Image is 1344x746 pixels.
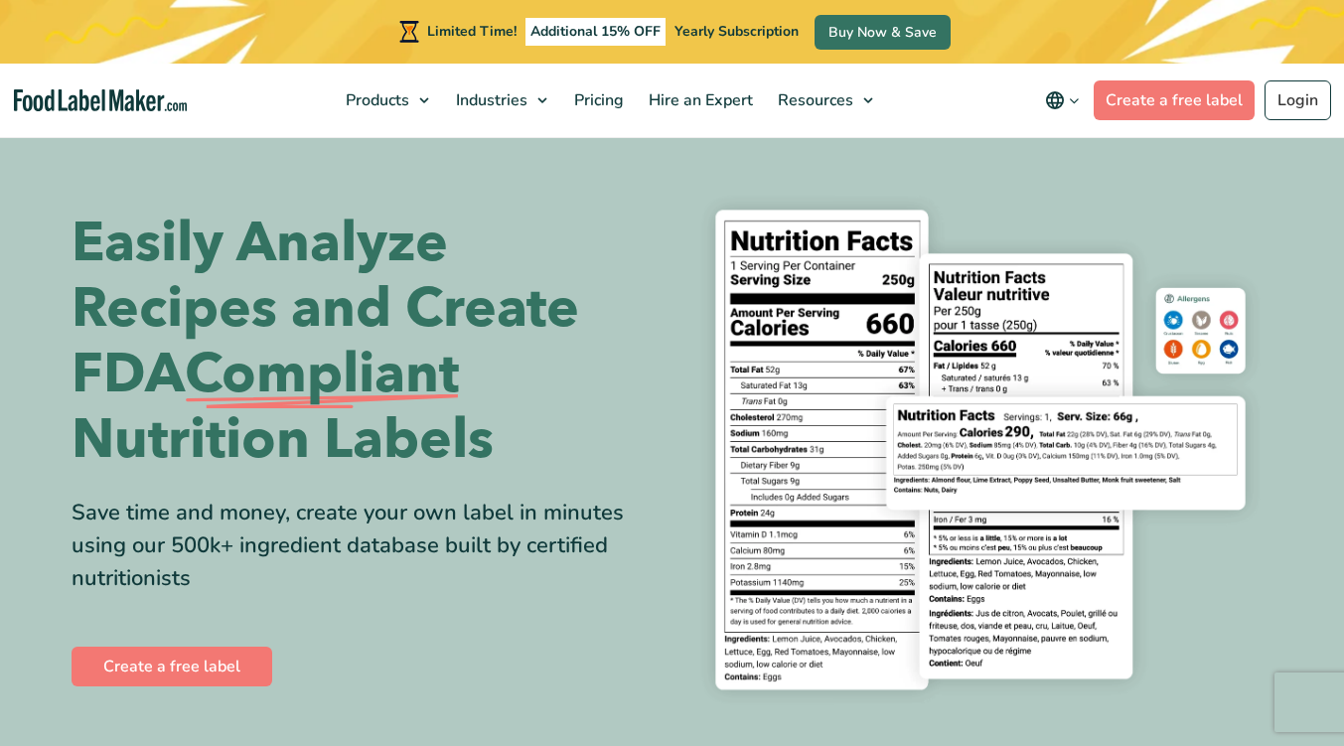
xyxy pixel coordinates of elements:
[340,89,411,111] span: Products
[444,64,557,137] a: Industries
[72,497,658,595] div: Save time and money, create your own label in minutes using our 500k+ ingredient database built b...
[1094,80,1255,120] a: Create a free label
[185,342,459,407] span: Compliant
[815,15,951,50] a: Buy Now & Save
[562,64,632,137] a: Pricing
[525,18,666,46] span: Additional 15% OFF
[568,89,626,111] span: Pricing
[766,64,883,137] a: Resources
[72,211,658,473] h1: Easily Analyze Recipes and Create FDA Nutrition Labels
[637,64,761,137] a: Hire an Expert
[334,64,439,137] a: Products
[427,22,517,41] span: Limited Time!
[643,89,755,111] span: Hire an Expert
[674,22,799,41] span: Yearly Subscription
[772,89,855,111] span: Resources
[72,647,272,686] a: Create a free label
[450,89,529,111] span: Industries
[1265,80,1331,120] a: Login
